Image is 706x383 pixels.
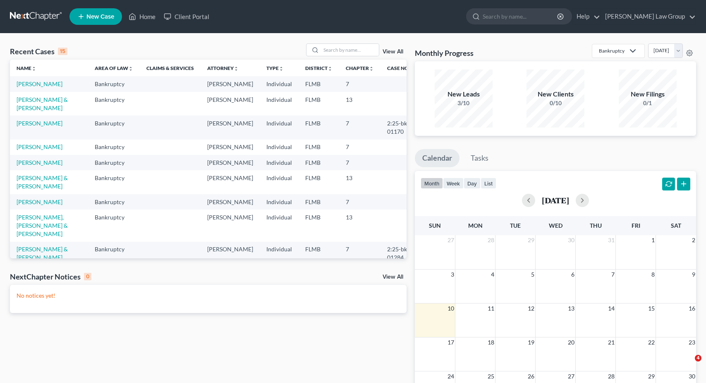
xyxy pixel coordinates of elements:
[260,155,299,170] td: Individual
[339,155,381,170] td: 7
[201,194,260,210] td: [PERSON_NAME]
[435,99,493,107] div: 3/10
[527,304,535,313] span: 12
[607,304,615,313] span: 14
[463,149,496,167] a: Tasks
[124,9,160,24] a: Home
[260,76,299,92] td: Individual
[201,170,260,194] td: [PERSON_NAME]
[619,89,677,99] div: New Filings
[266,65,284,71] a: Typeunfold_more
[160,9,213,24] a: Client Portal
[88,92,140,116] td: Bankruptcy
[450,270,455,279] span: 3
[607,371,615,381] span: 28
[490,270,495,279] span: 4
[201,210,260,241] td: [PERSON_NAME]
[688,371,696,381] span: 30
[346,65,374,71] a: Chapterunfold_more
[651,270,656,279] span: 8
[570,270,575,279] span: 6
[610,270,615,279] span: 7
[339,170,381,194] td: 13
[299,76,339,92] td: FLMB
[567,371,575,381] span: 27
[671,222,681,229] span: Sat
[17,65,36,71] a: Nameunfold_more
[10,46,67,56] div: Recent Cases
[339,92,381,116] td: 13
[260,92,299,116] td: Individual
[17,246,68,261] a: [PERSON_NAME] & [PERSON_NAME]
[86,14,114,20] span: New Case
[339,140,381,155] td: 7
[678,355,698,375] iframe: Intercom live chat
[31,66,36,71] i: unfold_more
[328,66,333,71] i: unfold_more
[260,210,299,241] td: Individual
[567,304,575,313] span: 13
[234,66,239,71] i: unfold_more
[299,140,339,155] td: FLMB
[88,140,140,155] td: Bankruptcy
[84,273,91,280] div: 0
[447,304,455,313] span: 10
[201,116,260,139] td: [PERSON_NAME]
[487,337,495,347] span: 18
[201,242,260,265] td: [PERSON_NAME]
[88,155,140,170] td: Bankruptcy
[647,337,656,347] span: 22
[321,44,379,56] input: Search by name...
[299,194,339,210] td: FLMB
[464,178,481,189] button: day
[17,96,68,111] a: [PERSON_NAME] & [PERSON_NAME]
[299,155,339,170] td: FLMB
[299,116,339,139] td: FLMB
[17,214,68,237] a: [PERSON_NAME], [PERSON_NAME] & [PERSON_NAME]
[369,66,374,71] i: unfold_more
[17,80,62,87] a: [PERSON_NAME]
[201,155,260,170] td: [PERSON_NAME]
[607,235,615,245] span: 31
[447,337,455,347] span: 17
[201,92,260,116] td: [PERSON_NAME]
[487,371,495,381] span: 25
[599,47,625,54] div: Bankruptcy
[421,178,443,189] button: month
[88,242,140,265] td: Bankruptcy
[17,159,62,166] a: [PERSON_NAME]
[510,222,521,229] span: Tue
[549,222,562,229] span: Wed
[17,291,400,300] p: No notices yet!
[383,49,403,55] a: View All
[339,210,381,241] td: 13
[527,89,584,99] div: New Clients
[572,9,600,24] a: Help
[299,170,339,194] td: FLMB
[299,242,339,265] td: FLMB
[260,140,299,155] td: Individual
[481,178,496,189] button: list
[339,76,381,92] td: 7
[619,99,677,107] div: 0/1
[691,270,696,279] span: 9
[17,120,62,127] a: [PERSON_NAME]
[647,371,656,381] span: 29
[601,9,696,24] a: [PERSON_NAME] Law Group
[305,65,333,71] a: Districtunfold_more
[260,194,299,210] td: Individual
[429,222,441,229] span: Sun
[647,304,656,313] span: 15
[140,60,201,76] th: Claims & Services
[95,65,133,71] a: Area of Lawunfold_more
[415,149,459,167] a: Calendar
[527,235,535,245] span: 29
[383,274,403,280] a: View All
[88,210,140,241] td: Bankruptcy
[339,116,381,139] td: 7
[530,270,535,279] span: 5
[128,66,133,71] i: unfold_more
[590,222,602,229] span: Thu
[88,194,140,210] td: Bankruptcy
[483,9,558,24] input: Search by name...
